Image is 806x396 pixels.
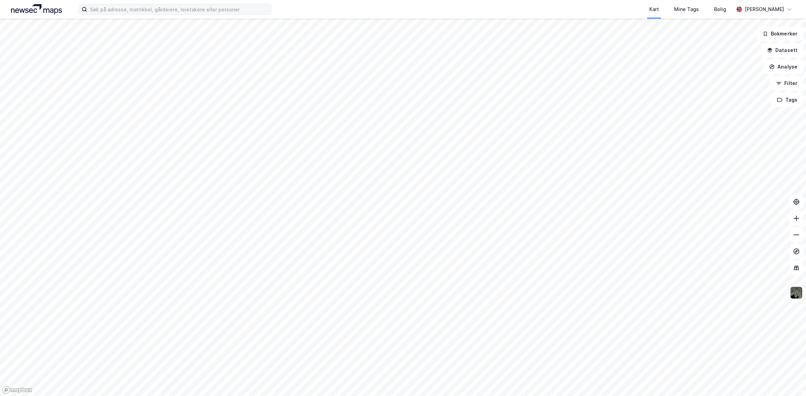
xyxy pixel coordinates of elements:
div: Mine Tags [674,5,699,13]
img: logo.a4113a55bc3d86da70a041830d287a7e.svg [11,4,62,14]
iframe: Chat Widget [772,363,806,396]
div: [PERSON_NAME] [745,5,784,13]
div: Kart [649,5,659,13]
div: Bolig [714,5,726,13]
input: Søk på adresse, matrikkel, gårdeiere, leietakere eller personer [87,4,271,14]
div: Kontrollprogram for chat [772,363,806,396]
